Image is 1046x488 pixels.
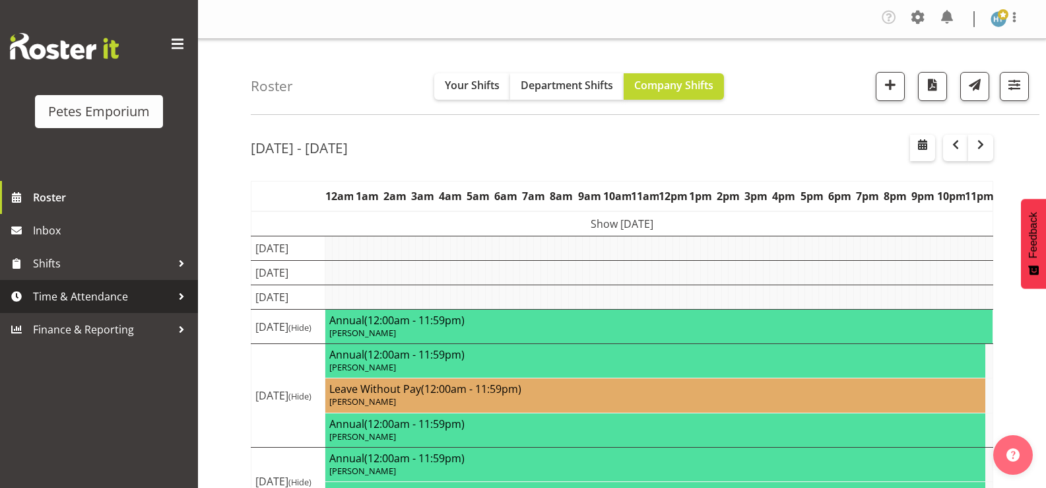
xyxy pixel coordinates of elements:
[1000,72,1029,101] button: Filter Shifts
[631,182,659,212] th: 11am
[1021,199,1046,289] button: Feedback - Show survey
[329,327,396,339] span: [PERSON_NAME]
[960,72,989,101] button: Send a list of all shifts for the selected filtered period to all rostered employees.
[251,310,325,344] td: [DATE]
[575,182,603,212] th: 9am
[881,182,909,212] th: 8pm
[687,182,715,212] th: 1pm
[288,476,311,488] span: (Hide)
[937,182,965,212] th: 10pm
[548,182,575,212] th: 8am
[965,182,993,212] th: 11pm
[1028,212,1039,258] span: Feedback
[436,182,464,212] th: 4am
[520,182,548,212] th: 7am
[329,314,989,327] h4: Annual
[798,182,826,212] th: 5pm
[329,348,981,361] h4: Annual
[364,417,465,431] span: (12:00am - 11:59pm)
[329,417,981,431] h4: Annual
[742,182,770,212] th: 3pm
[329,382,981,396] h4: Leave Without Pay
[1006,448,1020,462] img: help-xxl-2.png
[329,361,396,373] span: [PERSON_NAME]
[33,188,191,207] span: Roster
[409,182,436,212] th: 3am
[48,102,150,122] div: Petes Emporium
[624,73,724,100] button: Company Shifts
[251,344,325,448] td: [DATE]
[421,382,521,396] span: (12:00am - 11:59pm)
[918,72,947,101] button: Download a PDF of the roster according to the set date range.
[770,182,798,212] th: 4pm
[329,431,396,442] span: [PERSON_NAME]
[603,182,631,212] th: 10am
[434,73,510,100] button: Your Shifts
[251,211,993,236] td: Show [DATE]
[33,287,172,306] span: Time & Attendance
[329,465,396,477] span: [PERSON_NAME]
[325,182,353,212] th: 12am
[329,452,981,465] h4: Annual
[876,72,905,101] button: Add a new shift
[288,322,311,333] span: (Hide)
[251,261,325,285] td: [DATE]
[251,285,325,310] td: [DATE]
[329,396,396,407] span: [PERSON_NAME]
[10,33,119,59] img: Rosterit website logo
[364,347,465,362] span: (12:00am - 11:59pm)
[251,79,293,94] h4: Roster
[381,182,409,212] th: 2am
[492,182,520,212] th: 6am
[521,78,613,92] span: Department Shifts
[33,320,172,339] span: Finance & Reporting
[364,451,465,466] span: (12:00am - 11:59pm)
[659,182,686,212] th: 12pm
[33,221,191,240] span: Inbox
[909,182,937,212] th: 9pm
[364,313,465,328] span: (12:00am - 11:59pm)
[910,135,935,161] button: Select a specific date within the roster.
[33,254,172,273] span: Shifts
[853,182,881,212] th: 7pm
[826,182,853,212] th: 6pm
[445,78,500,92] span: Your Shifts
[715,182,742,212] th: 2pm
[634,78,713,92] span: Company Shifts
[991,11,1006,27] img: helena-tomlin701.jpg
[510,73,624,100] button: Department Shifts
[353,182,381,212] th: 1am
[251,139,348,157] h2: [DATE] - [DATE]
[465,182,492,212] th: 5am
[288,390,311,402] span: (Hide)
[251,236,325,261] td: [DATE]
